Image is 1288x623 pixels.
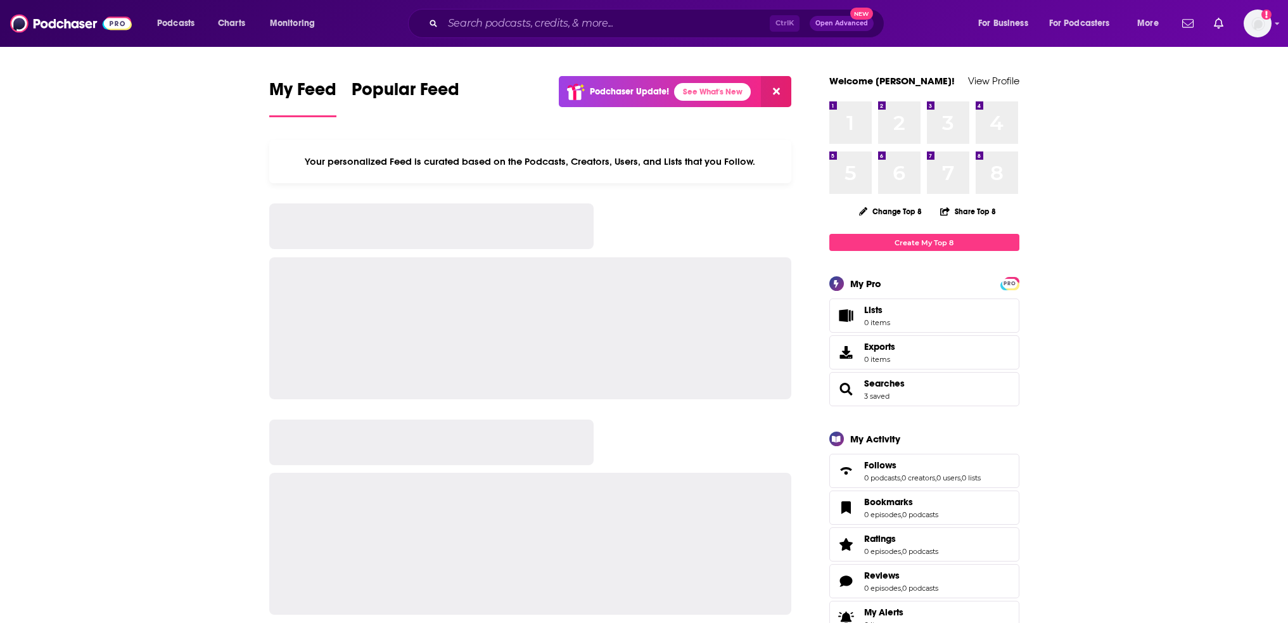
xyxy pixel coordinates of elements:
span: Exports [834,344,859,361]
a: See What's New [674,83,751,101]
span: My Feed [269,79,336,108]
span: , [901,547,902,556]
span: Searches [829,372,1019,406]
span: Bookmarks [864,496,913,508]
span: My Alerts [864,607,903,618]
span: , [960,473,962,482]
a: Searches [864,378,905,389]
a: PRO [1002,278,1017,288]
span: , [901,510,902,519]
a: 0 creators [902,473,935,482]
span: Open Advanced [815,20,868,27]
a: View Profile [968,75,1019,87]
a: Welcome [PERSON_NAME]! [829,75,955,87]
span: Charts [218,15,245,32]
div: My Activity [850,433,900,445]
span: Reviews [829,564,1019,598]
a: My Feed [269,79,336,117]
button: open menu [148,13,211,34]
a: Ratings [864,533,938,544]
button: open menu [1041,13,1128,34]
a: 0 lists [962,473,981,482]
span: Bookmarks [829,491,1019,525]
a: 3 saved [864,392,889,401]
span: Podcasts [157,15,194,32]
span: Exports [864,341,895,352]
button: Show profile menu [1244,10,1272,37]
span: Ratings [829,527,1019,562]
a: Show notifications dropdown [1209,13,1228,34]
a: Bookmarks [864,496,938,508]
a: Searches [834,380,859,398]
a: Charts [210,13,253,34]
button: Open AdvancedNew [810,16,874,31]
a: Exports [829,335,1019,369]
span: New [850,8,873,20]
a: 0 users [936,473,960,482]
span: Follows [864,459,896,471]
div: Search podcasts, credits, & more... [420,9,896,38]
a: Ratings [834,536,859,553]
span: Lists [864,304,890,316]
button: open menu [261,13,331,34]
span: Ratings [864,533,896,544]
a: Bookmarks [834,499,859,517]
button: open menu [1128,13,1175,34]
img: User Profile [1244,10,1272,37]
a: Follows [864,459,981,471]
button: Share Top 8 [940,199,997,224]
button: open menu [969,13,1044,34]
a: Show notifications dropdown [1177,13,1199,34]
svg: Add a profile image [1261,10,1272,20]
input: Search podcasts, credits, & more... [443,13,770,34]
a: 0 podcasts [864,473,900,482]
a: Lists [829,299,1019,333]
span: Popular Feed [352,79,459,108]
span: 0 items [864,318,890,327]
span: , [901,584,902,593]
a: 0 podcasts [902,584,938,593]
span: PRO [1002,279,1017,288]
a: Popular Feed [352,79,459,117]
a: Reviews [834,572,859,590]
div: Your personalized Feed is curated based on the Podcasts, Creators, Users, and Lists that you Follow. [269,140,792,183]
a: 0 episodes [864,547,901,556]
span: Reviews [864,570,900,581]
a: Reviews [864,570,938,581]
span: 0 items [864,355,895,364]
span: For Business [978,15,1028,32]
p: Podchaser Update! [590,86,669,97]
span: Ctrl K [770,15,800,32]
button: Change Top 8 [851,203,930,219]
span: Follows [829,454,1019,488]
span: For Podcasters [1049,15,1110,32]
span: Lists [834,307,859,324]
span: Lists [864,304,883,316]
a: Follows [834,462,859,480]
span: Monitoring [270,15,315,32]
span: , [935,473,936,482]
a: 0 episodes [864,510,901,519]
img: Podchaser - Follow, Share and Rate Podcasts [10,11,132,35]
span: Logged in as tmathaidavis [1244,10,1272,37]
span: More [1137,15,1159,32]
a: 0 podcasts [902,547,938,556]
div: My Pro [850,278,881,290]
a: 0 episodes [864,584,901,593]
a: Create My Top 8 [829,234,1019,251]
a: 0 podcasts [902,510,938,519]
span: , [900,473,902,482]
